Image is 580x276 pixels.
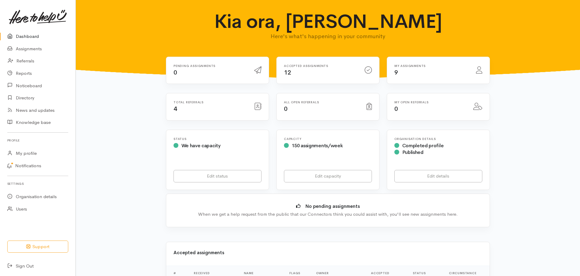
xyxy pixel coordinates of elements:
[284,69,291,76] span: 12
[284,137,372,141] h6: Capacity
[7,180,68,188] h6: Settings
[305,203,360,209] b: No pending assignments
[174,69,177,76] span: 0
[284,64,357,68] h6: Accepted assignments
[394,170,482,182] a: Edit details
[174,137,261,141] h6: Status
[402,142,444,149] span: Completed profile
[394,105,398,113] span: 0
[7,136,68,145] h6: Profile
[284,170,372,182] a: Edit capacity
[394,64,469,68] h6: My assignments
[174,64,247,68] h6: Pending assignments
[292,142,343,149] span: 150 assignments/week
[174,105,177,113] span: 4
[394,69,398,76] span: 9
[394,101,466,104] h6: My open referrals
[209,11,447,32] h1: Kia ora, [PERSON_NAME]
[209,32,447,41] p: Here's what's happening in your community
[175,211,481,218] div: When we get a help request from the public that our Connectors think you could assist with, you'l...
[181,142,221,149] span: We have capacity
[174,250,224,255] b: Accepted assignments
[284,101,359,104] h6: All open referrals
[402,149,423,155] span: Published
[284,105,288,113] span: 0
[174,170,261,182] a: Edit status
[7,241,68,253] button: Support
[394,137,482,141] h6: Organisation Details
[174,101,247,104] h6: Total referrals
